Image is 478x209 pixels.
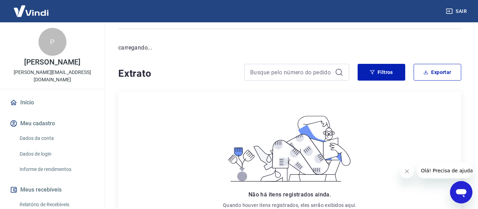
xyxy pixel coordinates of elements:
a: Informe de rendimentos [17,162,96,177]
p: Quando houver itens registrados, eles serão exibidos aqui. [223,202,357,209]
div: P [38,28,66,56]
input: Busque pelo número do pedido [250,67,332,77]
img: Vindi [8,0,54,22]
button: Meus recebíveis [8,182,96,197]
iframe: Fechar mensagem [400,164,414,178]
a: Início [8,95,96,110]
button: Exportar [414,64,461,81]
button: Filtros [358,64,405,81]
p: [PERSON_NAME] [24,59,80,66]
a: Dados da conta [17,131,96,145]
span: Olá! Precisa de ajuda? [4,5,59,10]
a: Dados de login [17,147,96,161]
iframe: Botão para abrir a janela de mensagens [450,181,472,203]
p: [PERSON_NAME][EMAIL_ADDRESS][DOMAIN_NAME] [6,69,99,83]
h4: Extrato [118,67,236,81]
button: Sair [444,5,470,18]
button: Meu cadastro [8,116,96,131]
span: Não há itens registrados ainda. [248,191,331,198]
iframe: Mensagem da empresa [417,163,472,178]
p: carregando... [118,44,461,52]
